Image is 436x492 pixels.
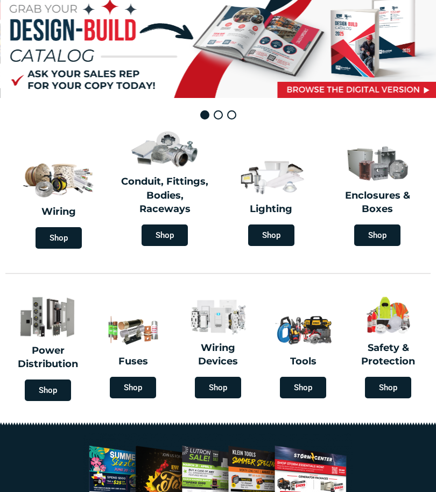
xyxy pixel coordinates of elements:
[120,175,210,216] h2: Conduit, Fittings, Bodies, Raceways
[5,156,112,255] a: Wiring Shop
[195,377,241,398] span: Shop
[354,224,400,246] span: Shop
[25,379,71,401] span: Shop
[5,290,90,406] a: Power Distribution Shop
[115,128,216,251] a: Conduit, Fittings, Bodies, Raceways Shop
[226,202,317,216] h2: Lighting
[354,341,423,369] h2: Safety & Protection
[11,344,85,371] h2: Power Distribution
[11,205,107,219] h2: Wiring
[365,377,411,398] span: Shop
[263,304,343,404] a: Tools Shop
[280,377,326,398] span: Shop
[36,227,82,249] span: Shop
[327,142,428,252] a: Enclosures & Boxes Shop
[348,290,428,404] a: Safety & Protection Shop
[333,189,423,216] h2: Enclosures & Boxes
[269,355,337,369] h2: Tools
[93,304,173,404] a: Fuses Shop
[248,224,294,246] span: Shop
[178,290,258,404] a: Wiring Devices Shop
[99,355,167,369] h2: Fuses
[221,155,322,251] a: Lighting Shop
[184,341,252,369] h2: Wiring Devices
[142,224,188,246] span: Shop
[110,377,156,398] span: Shop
